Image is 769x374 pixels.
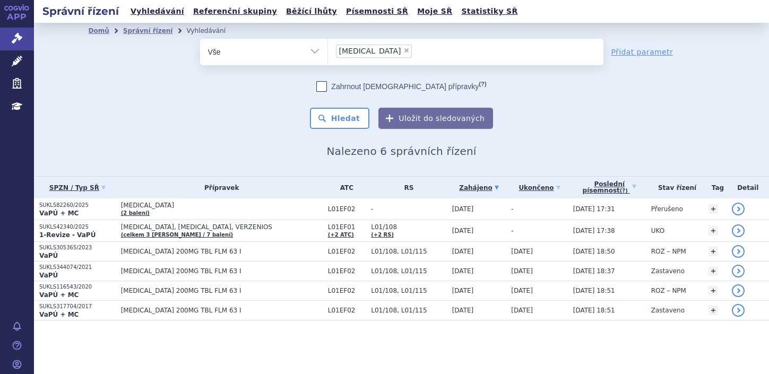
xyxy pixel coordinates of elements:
[123,27,173,34] a: Správní řízení
[732,245,745,258] a: detail
[371,223,446,231] span: L01/108
[651,267,685,275] span: Zastaveno
[121,307,323,314] span: [MEDICAL_DATA] 200MG TBL FLM 63 I
[121,223,323,231] span: [MEDICAL_DATA], [MEDICAL_DATA], VERZENIOS
[316,81,486,92] label: Zahrnout [DEMOGRAPHIC_DATA] přípravky
[121,267,323,275] span: [MEDICAL_DATA] 200MG TBL FLM 63 I
[328,223,366,231] span: L01EF01
[415,44,421,57] input: [MEDICAL_DATA]
[611,47,673,57] a: Přidat parametr
[39,180,116,195] a: SPZN / Typ SŘ
[328,307,366,314] span: L01EF02
[89,27,109,34] a: Domů
[366,177,446,198] th: RS
[732,203,745,215] a: detail
[39,291,79,299] strong: VaPÚ + MC
[121,232,233,238] a: (celkem 3 [PERSON_NAME] / 7 balení)
[116,177,323,198] th: Přípravek
[39,244,116,251] p: SUKLS305365/2023
[328,232,354,238] a: (+2 ATC)
[326,145,476,158] span: Nalezeno 6 správních řízení
[121,287,323,294] span: [MEDICAL_DATA] 200MG TBL FLM 63 I
[573,205,615,213] span: [DATE] 17:31
[371,232,394,238] a: (+2 RS)
[414,4,455,19] a: Moje SŘ
[186,23,239,39] li: Vyhledávání
[39,252,58,259] strong: VaPÚ
[39,272,58,279] strong: VaPÚ
[732,224,745,237] a: detail
[328,287,366,294] span: L01EF02
[646,177,704,198] th: Stav řízení
[703,177,727,198] th: Tag
[323,177,366,198] th: ATC
[452,307,474,314] span: [DATE]
[651,205,683,213] span: Přerušeno
[403,47,410,54] span: ×
[328,205,366,213] span: L01EF02
[343,4,411,19] a: Písemnosti SŘ
[511,227,513,234] span: -
[511,205,513,213] span: -
[458,4,521,19] a: Statistiky SŘ
[39,264,116,271] p: SUKLS344074/2021
[39,202,116,209] p: SUKLS82260/2025
[708,204,718,214] a: +
[651,248,686,255] span: ROZ – NPM
[708,226,718,236] a: +
[121,248,323,255] span: [MEDICAL_DATA] 200MG TBL FLM 63 I
[378,108,493,129] button: Uložit do sledovaných
[371,205,446,213] span: -
[732,265,745,277] a: detail
[511,248,533,255] span: [DATE]
[34,4,127,19] h2: Správní řízení
[452,267,474,275] span: [DATE]
[371,307,446,314] span: L01/108, L01/115
[573,227,615,234] span: [DATE] 17:38
[573,177,646,198] a: Poslednípísemnost(?)
[479,81,486,88] abbr: (?)
[190,4,280,19] a: Referenční skupiny
[620,188,628,194] abbr: (?)
[511,287,533,294] span: [DATE]
[732,304,745,317] a: detail
[573,267,615,275] span: [DATE] 18:37
[371,287,446,294] span: L01/108, L01/115
[39,283,116,291] p: SUKLS116543/2020
[452,205,474,213] span: [DATE]
[727,177,769,198] th: Detail
[39,311,79,318] strong: VaPÚ + MC
[39,303,116,310] p: SUKLS317704/2017
[371,267,446,275] span: L01/108, L01/115
[452,227,474,234] span: [DATE]
[452,248,474,255] span: [DATE]
[328,267,366,275] span: L01EF02
[573,307,615,314] span: [DATE] 18:51
[651,227,664,234] span: UKO
[452,287,474,294] span: [DATE]
[121,202,323,209] span: [MEDICAL_DATA]
[708,266,718,276] a: +
[371,248,446,255] span: L01/108, L01/115
[127,4,187,19] a: Vyhledávání
[452,180,506,195] a: Zahájeno
[573,287,615,294] span: [DATE] 18:51
[573,248,615,255] span: [DATE] 18:50
[708,247,718,256] a: +
[339,47,401,55] span: [MEDICAL_DATA]
[283,4,340,19] a: Běžící lhůty
[39,231,96,239] strong: 1-Revize - VaPÚ
[651,307,685,314] span: Zastaveno
[708,286,718,295] a: +
[39,223,116,231] p: SUKLS42340/2025
[328,248,366,255] span: L01EF02
[39,210,79,217] strong: VaPÚ + MC
[651,287,686,294] span: ROZ – NPM
[708,306,718,315] a: +
[732,284,745,297] a: detail
[310,108,370,129] button: Hledat
[511,267,533,275] span: [DATE]
[511,307,533,314] span: [DATE]
[511,180,568,195] a: Ukončeno
[121,210,150,216] a: (2 balení)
